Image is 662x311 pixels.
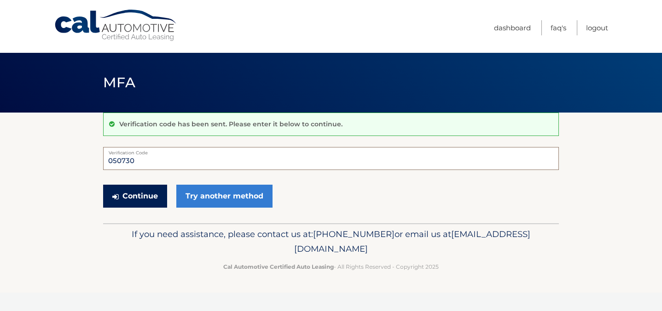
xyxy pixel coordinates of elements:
a: Dashboard [494,20,531,35]
input: Verification Code [103,147,559,170]
a: Try another method [176,185,273,208]
button: Continue [103,185,167,208]
label: Verification Code [103,147,559,154]
a: FAQ's [551,20,566,35]
a: Cal Automotive [54,9,178,42]
p: If you need assistance, please contact us at: or email us at [109,227,553,256]
span: [PHONE_NUMBER] [313,229,395,239]
span: [EMAIL_ADDRESS][DOMAIN_NAME] [294,229,530,254]
span: MFA [103,74,135,91]
strong: Cal Automotive Certified Auto Leasing [223,263,334,270]
a: Logout [586,20,608,35]
p: - All Rights Reserved - Copyright 2025 [109,262,553,271]
p: Verification code has been sent. Please enter it below to continue. [119,120,343,128]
